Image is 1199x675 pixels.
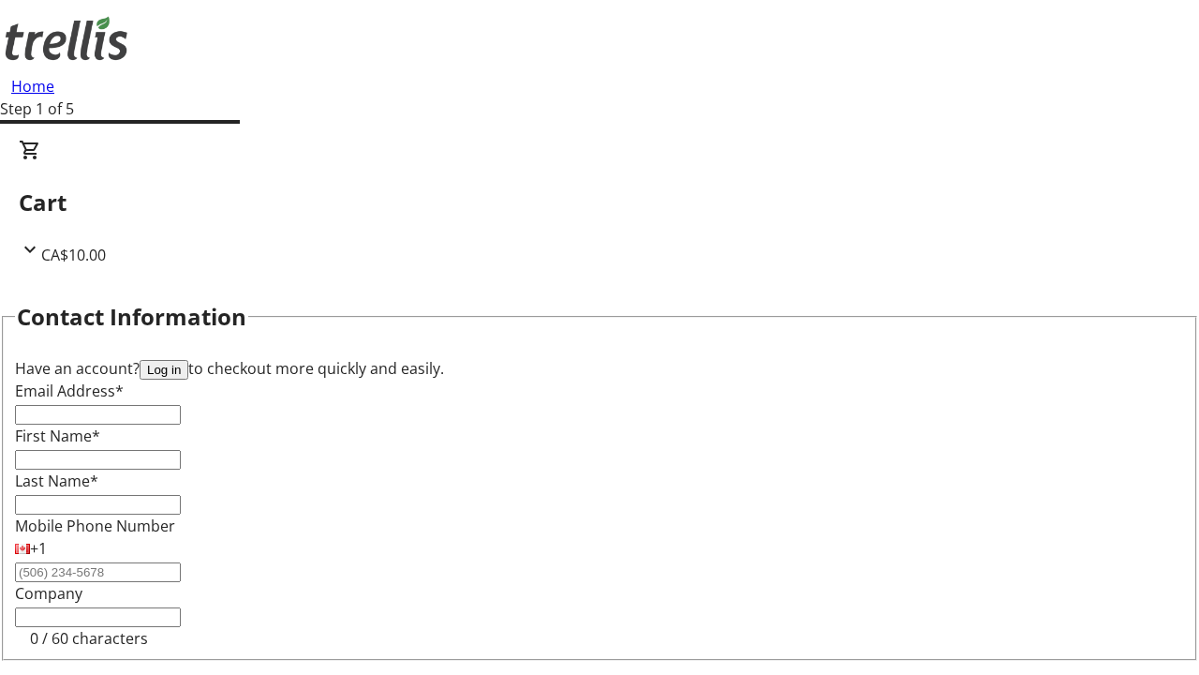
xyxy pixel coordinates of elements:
label: Email Address* [15,381,124,401]
div: Have an account? to checkout more quickly and easily. [15,357,1184,380]
h2: Contact Information [17,300,246,334]
tr-character-limit: 0 / 60 characters [30,628,148,649]
label: Mobile Phone Number [15,516,175,536]
label: First Name* [15,426,100,446]
label: Company [15,583,82,604]
input: (506) 234-5678 [15,562,181,582]
h2: Cart [19,186,1180,219]
span: CA$10.00 [41,245,106,265]
label: Last Name* [15,471,98,491]
div: CartCA$10.00 [19,139,1180,266]
button: Log in [140,360,188,380]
